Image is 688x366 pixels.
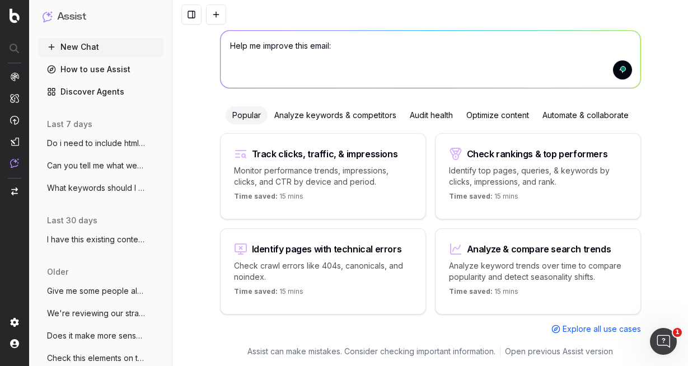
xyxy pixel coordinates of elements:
[47,285,146,297] span: Give me some people also asked questions
[467,149,608,158] div: Check rankings & top performers
[673,328,682,337] span: 1
[38,83,163,101] a: Discover Agents
[47,308,146,319] span: We're reviewing our strategy for Buying
[268,106,403,124] div: Analyze keywords & competitors
[234,165,412,187] p: Monitor performance trends, impressions, clicks, and CTR by device and period.
[536,106,635,124] div: Automate & collaborate
[38,179,163,197] button: What keywords should I target for an out
[47,234,146,245] span: I have this existing content for a Samsu
[10,339,19,348] img: My account
[47,138,146,149] span: Do i need to include html tags within FA
[247,346,495,357] p: Assist can make mistakes. Consider checking important information.
[43,9,159,25] button: Assist
[38,327,163,345] button: Does it make more sense for the category
[38,282,163,300] button: Give me some people also asked questions
[47,330,146,341] span: Does it make more sense for the category
[234,287,278,295] span: Time saved:
[10,158,19,168] img: Assist
[38,157,163,175] button: Can you tell me what were some trending
[10,137,19,146] img: Studio
[460,106,536,124] div: Optimize content
[449,260,627,283] p: Analyze keyword trends over time to compare popularity and detect seasonality shifts.
[449,192,493,200] span: Time saved:
[10,318,19,327] img: Setting
[57,9,86,25] h1: Assist
[650,328,677,355] iframe: Intercom live chat
[449,192,518,205] p: 15 mins
[221,31,640,88] textarea: To enrich screen reader interactions, please activate Accessibility in Grammarly extension settings
[10,115,19,125] img: Activation
[505,346,613,357] a: Open previous Assist version
[234,260,412,283] p: Check crawl errors like 404s, canonicals, and noindex.
[47,215,97,226] span: last 30 days
[10,72,19,81] img: Analytics
[551,323,641,335] a: Explore all use cases
[449,287,518,301] p: 15 mins
[47,266,68,278] span: older
[47,353,146,364] span: Check this elements on this page for SEO
[38,134,163,152] button: Do i need to include html tags within FA
[563,323,641,335] span: Explore all use cases
[38,38,163,56] button: New Chat
[403,106,460,124] div: Audit health
[10,8,20,23] img: Botify logo
[47,182,146,194] span: What keywords should I target for an out
[43,11,53,22] img: Assist
[234,287,303,301] p: 15 mins
[467,245,611,254] div: Analyze & compare search trends
[252,245,402,254] div: Identify pages with technical errors
[234,192,278,200] span: Time saved:
[234,192,303,205] p: 15 mins
[38,304,163,322] button: We're reviewing our strategy for Buying
[449,287,493,295] span: Time saved:
[11,187,18,195] img: Switch project
[449,165,627,187] p: Identify top pages, queries, & keywords by clicks, impressions, and rank.
[47,119,92,130] span: last 7 days
[10,93,19,103] img: Intelligence
[226,106,268,124] div: Popular
[47,160,146,171] span: Can you tell me what were some trending
[38,231,163,248] button: I have this existing content for a Samsu
[252,149,398,158] div: Track clicks, traffic, & impressions
[38,60,163,78] a: How to use Assist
